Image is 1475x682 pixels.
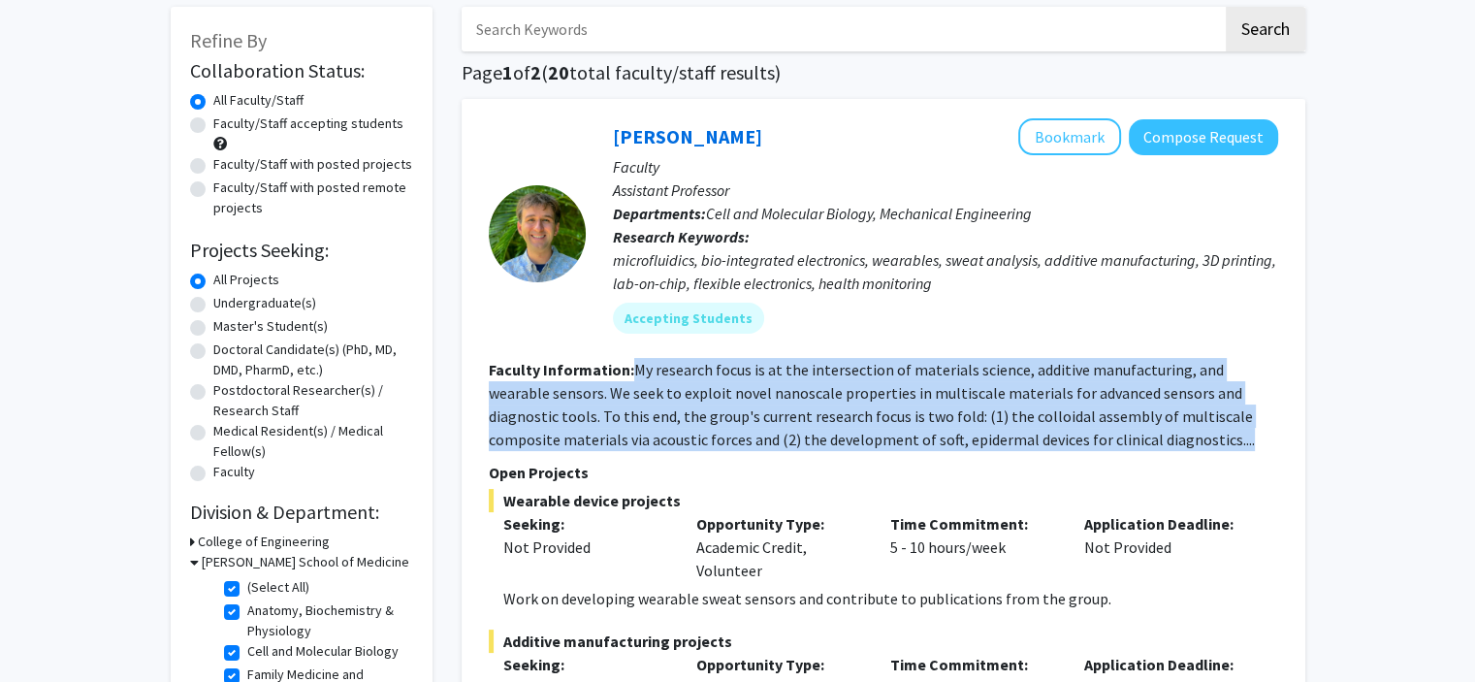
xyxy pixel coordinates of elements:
[190,239,413,262] h2: Projects Seeking:
[462,7,1223,51] input: Search Keywords
[503,536,668,559] div: Not Provided
[489,461,1278,484] p: Open Projects
[190,28,267,52] span: Refine By
[489,360,634,379] b: Faculty Information:
[890,653,1055,676] p: Time Commitment:
[213,90,304,111] label: All Faculty/Staff
[489,630,1278,653] span: Additive manufacturing projects
[247,601,408,641] label: Anatomy, Biochemistry & Physiology
[213,293,316,313] label: Undergraduate(s)
[890,512,1055,536] p: Time Commitment:
[213,270,279,290] label: All Projects
[198,532,330,552] h3: College of Engineering
[213,154,412,175] label: Faculty/Staff with posted projects
[503,587,1278,610] p: Work on developing wearable sweat sensors and contribute to publications from the group.
[530,60,541,84] span: 2
[876,512,1070,582] div: 5 - 10 hours/week
[489,360,1255,449] fg-read-more: My research focus is at the intersection of materials science, additive manufacturing, and wearab...
[213,316,328,337] label: Master's Student(s)
[503,512,668,536] p: Seeking:
[1129,119,1278,155] button: Compose Request to Tyler Ray
[213,380,413,421] label: Postdoctoral Researcher(s) / Research Staff
[1070,512,1264,582] div: Not Provided
[15,595,82,667] iframe: Chat
[1084,653,1249,676] p: Application Deadline:
[682,512,876,582] div: Academic Credit, Volunteer
[247,577,309,598] label: (Select All)
[696,653,861,676] p: Opportunity Type:
[202,552,409,572] h3: [PERSON_NAME] School of Medicine
[1018,118,1121,155] button: Add Tyler Ray to Bookmarks
[613,155,1278,179] p: Faculty
[213,114,403,134] label: Faculty/Staff accepting students
[247,641,399,662] label: Cell and Molecular Biology
[213,462,255,482] label: Faculty
[190,501,413,524] h2: Division & Department:
[190,59,413,82] h2: Collaboration Status:
[213,421,413,462] label: Medical Resident(s) / Medical Fellow(s)
[613,179,1278,202] p: Assistant Professor
[213,340,413,380] label: Doctoral Candidate(s) (PhD, MD, DMD, PharmD, etc.)
[462,61,1305,84] h1: Page of ( total faculty/staff results)
[503,653,668,676] p: Seeking:
[489,489,1278,512] span: Wearable device projects
[696,512,861,536] p: Opportunity Type:
[613,303,764,334] mat-chip: Accepting Students
[706,204,1032,223] span: Cell and Molecular Biology, Mechanical Engineering
[613,248,1278,295] div: microfluidics, bio-integrated electronics, wearables, sweat analysis, additive manufacturing, 3D ...
[213,178,413,218] label: Faculty/Staff with posted remote projects
[1084,512,1249,536] p: Application Deadline:
[548,60,569,84] span: 20
[502,60,513,84] span: 1
[613,204,706,223] b: Departments:
[613,227,750,246] b: Research Keywords:
[1226,7,1305,51] button: Search
[613,124,762,148] a: [PERSON_NAME]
